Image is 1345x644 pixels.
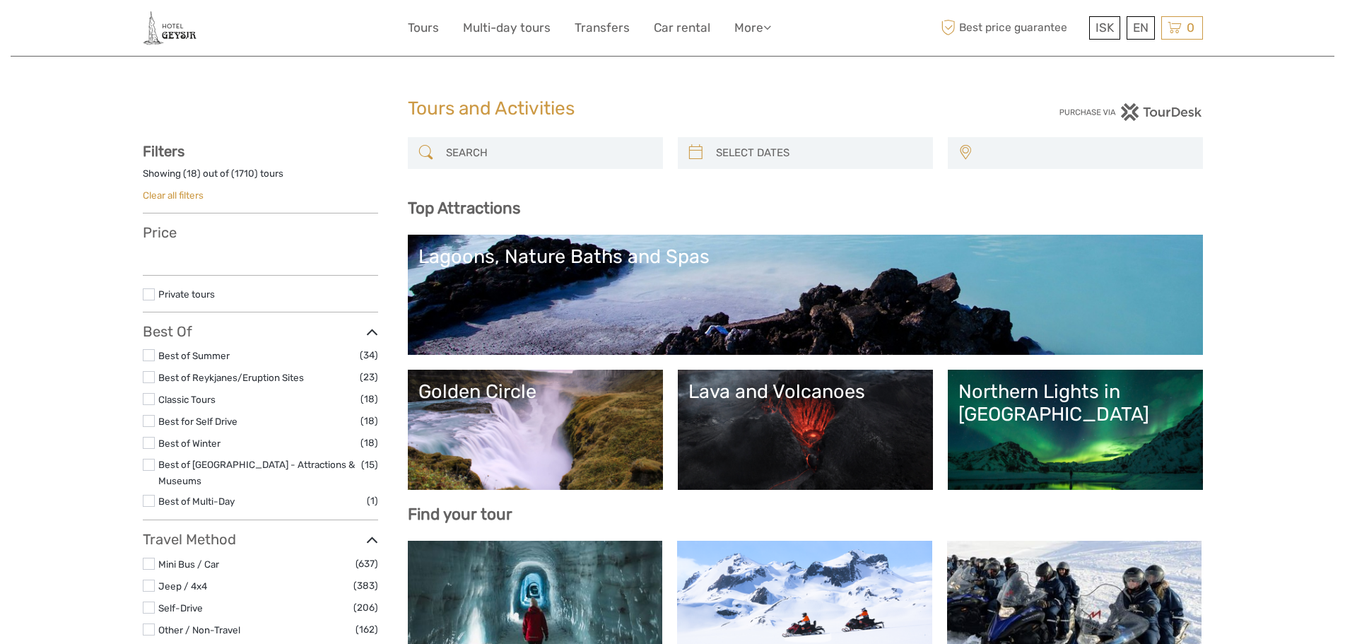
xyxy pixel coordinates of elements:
a: Other / Non-Travel [158,624,240,636]
a: Mini Bus / Car [158,558,219,570]
a: Best of [GEOGRAPHIC_DATA] - Attractions & Museums [158,459,355,486]
a: Best of Summer [158,350,230,361]
a: Car rental [654,18,710,38]
h1: Tours and Activities [408,98,938,120]
a: Lagoons, Nature Baths and Spas [418,245,1192,344]
a: Tours [408,18,439,38]
img: 2245-fc00950d-c906-46d7-b8c2-e740c3f96a38_logo_small.jpg [143,11,196,45]
strong: Filters [143,143,184,160]
span: ISK [1096,21,1114,35]
a: Clear all filters [143,189,204,201]
span: (18) [360,391,378,407]
h3: Travel Method [143,531,378,548]
a: Private tours [158,288,215,300]
input: SELECT DATES [710,141,926,165]
span: (162) [356,621,378,638]
b: Find your tour [408,505,512,524]
span: (206) [353,599,378,616]
a: Classic Tours [158,394,216,405]
div: Golden Circle [418,380,652,403]
a: More [734,18,771,38]
a: Multi-day tours [463,18,551,38]
a: Best for Self Drive [158,416,237,427]
label: 1710 [235,167,254,180]
div: Northern Lights in [GEOGRAPHIC_DATA] [958,380,1192,426]
span: (1) [367,493,378,509]
span: (34) [360,347,378,363]
span: (18) [360,435,378,451]
a: Transfers [575,18,630,38]
span: (15) [361,457,378,473]
img: PurchaseViaTourDesk.png [1059,103,1202,121]
a: Lava and Volcanoes [688,380,922,479]
div: Showing ( ) out of ( ) tours [143,167,378,189]
a: Best of Winter [158,438,221,449]
h3: Price [143,224,378,241]
span: Best price guarantee [938,16,1086,40]
label: 18 [187,167,197,180]
a: Golden Circle [418,380,652,479]
span: (23) [360,369,378,385]
span: (383) [353,578,378,594]
div: EN [1127,16,1155,40]
a: Best of Multi-Day [158,496,235,507]
a: Jeep / 4x4 [158,580,207,592]
span: 0 [1185,21,1197,35]
a: Best of Reykjanes/Eruption Sites [158,372,304,383]
h3: Best Of [143,323,378,340]
span: (637) [356,556,378,572]
span: (18) [360,413,378,429]
a: Northern Lights in [GEOGRAPHIC_DATA] [958,380,1192,479]
div: Lava and Volcanoes [688,380,922,403]
div: Lagoons, Nature Baths and Spas [418,245,1192,268]
b: Top Attractions [408,199,520,218]
a: Self-Drive [158,602,203,614]
input: SEARCH [440,141,656,165]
